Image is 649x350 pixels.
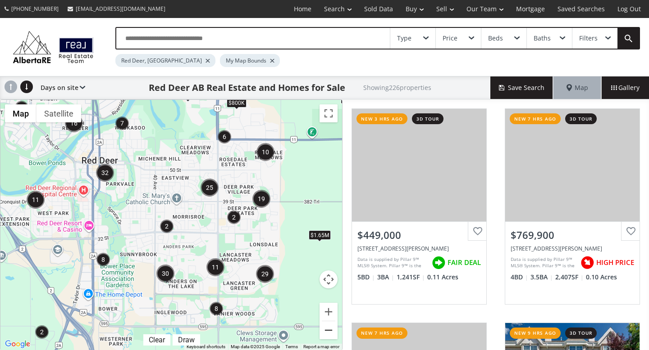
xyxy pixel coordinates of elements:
[27,191,45,209] div: 11
[96,253,110,266] div: 8
[176,336,197,344] div: Draw
[146,336,167,344] div: Clear
[397,273,425,282] span: 1,241 SF
[320,303,338,321] button: Zoom in
[448,258,481,267] span: FAIR DEAL
[115,117,129,130] div: 7
[173,336,200,344] div: Click to draw.
[220,54,280,67] div: My Map Bounds
[96,164,114,182] div: 32
[553,76,601,99] div: Map
[611,83,640,92] span: Gallery
[488,35,503,41] div: Beds
[9,29,97,66] img: Logo
[579,35,598,41] div: Filters
[397,35,411,41] div: Type
[320,104,338,122] button: Toggle fullscreen view
[357,228,481,242] div: $449,000
[3,338,32,350] a: Open this area in Google Maps (opens a new window)
[115,54,215,67] div: Red Deer, [GEOGRAPHIC_DATA]
[303,344,339,349] a: Report a map error
[496,99,649,314] a: new 7 hrs ago3d tour$769,900[STREET_ADDRESS][PERSON_NAME]Data is supplied by Pillar 9™ MLS® Syste...
[160,220,174,233] div: 2
[511,228,634,242] div: $769,900
[511,256,576,269] div: Data is supplied by Pillar 9™ MLS® System. Pillar 9™ is the owner of the copyright in its MLS® Sy...
[156,265,174,283] div: 30
[596,258,634,267] span: HIGH PRICE
[206,258,224,276] div: 11
[143,336,170,344] div: Click to clear.
[35,325,49,339] div: 2
[285,344,298,349] a: Terms
[320,270,338,288] button: Map camera controls
[252,190,270,208] div: 19
[363,84,431,91] h2: Showing 226 properties
[578,254,596,272] img: rating icon
[320,321,338,339] button: Zoom out
[555,273,584,282] span: 2,407 SF
[187,344,225,350] button: Keyboard shortcuts
[231,344,280,349] span: Map data ©2025 Google
[227,211,241,224] div: 2
[11,5,59,13] span: [PHONE_NUMBER]
[377,273,394,282] span: 3 BA
[586,273,617,282] span: 0.10 Acres
[511,245,634,252] div: 102 Longmire Close, Red Deer, AB T4R 0T1
[490,76,553,99] button: Save Search
[76,5,165,13] span: [EMAIL_ADDRESS][DOMAIN_NAME]
[357,273,375,282] span: 5 BD
[3,338,32,350] img: Google
[201,179,219,197] div: 25
[149,81,345,94] h1: Red Deer AB Real Estate and Homes for Sale
[567,83,588,92] span: Map
[430,254,448,272] img: rating icon
[15,101,28,114] div: 5
[443,35,457,41] div: Price
[63,0,170,17] a: [EMAIL_ADDRESS][DOMAIN_NAME]
[530,273,553,282] span: 3.5 BA
[5,104,37,122] button: Show street map
[511,273,528,282] span: 4 BD
[37,104,81,122] button: Show satellite imagery
[357,245,481,252] div: 66 Edwards Crescent, Red Deer, AB T4R 2N1
[36,76,85,99] div: Days on site
[210,302,223,315] div: 8
[218,130,231,144] div: 6
[601,76,649,99] div: Gallery
[178,90,198,100] div: $855K
[256,143,274,161] div: 10
[65,114,83,132] div: 16
[227,98,247,107] div: $800K
[309,230,331,240] div: $1.65M
[427,273,458,282] span: 0.11 Acres
[343,99,496,314] a: new 3 hrs ago3d tour$449,000[STREET_ADDRESS][PERSON_NAME]Data is supplied by Pillar 9™ MLS® Syste...
[534,35,551,41] div: Baths
[256,265,274,283] div: 29
[357,256,427,269] div: Data is supplied by Pillar 9™ MLS® System. Pillar 9™ is the owner of the copyright in its MLS® Sy...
